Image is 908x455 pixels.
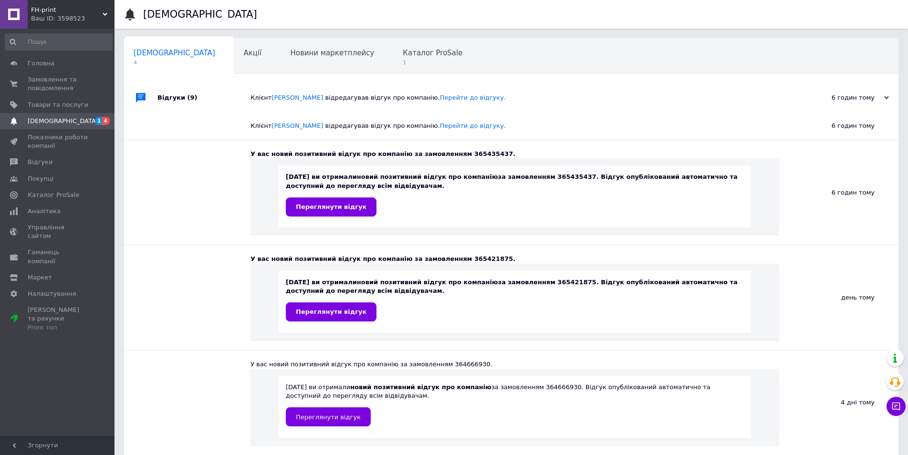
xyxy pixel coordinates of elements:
button: Чат з покупцем [887,397,906,416]
input: Пошук [5,33,113,51]
span: Каталог ProSale [28,191,79,199]
span: Показники роботи компанії [28,133,88,150]
div: 6 годин тому [779,112,898,140]
span: Клієнт [250,94,506,101]
a: Перейти до відгуку. [440,94,506,101]
span: 1 [403,59,462,66]
span: Замовлення та повідомлення [28,75,88,93]
b: новий позитивний відгук про компанію [357,173,498,180]
span: Товари та послуги [28,101,88,109]
span: Маркет [28,273,52,282]
span: відредагував відгук про компанію. [325,122,506,129]
span: Клієнт [250,122,506,129]
div: [DATE] ви отримали за замовленням 365435437. Відгук опублікований автоматично та доступний до пер... [286,173,744,216]
span: Головна [28,59,54,68]
div: У вас новий позитивний відгук про компанію за замовленням 365435437. [250,150,779,158]
div: [DATE] ви отримали за замовленням 364666930. Відгук опублікований автоматично та доступний до пер... [286,383,744,426]
span: Переглянути відгук [296,414,361,421]
div: Відгуки [157,83,250,112]
a: Переглянути відгук [286,407,371,426]
div: 6 годин тому [793,93,889,102]
div: 6 годин тому [779,140,898,245]
span: Відгуки [28,158,52,166]
a: [PERSON_NAME] [271,122,323,129]
span: Переглянути відгук [296,203,366,210]
h1: [DEMOGRAPHIC_DATA] [143,9,257,20]
div: Ваш ID: 3598523 [31,14,115,23]
a: Перейти до відгуку. [440,122,506,129]
div: Prom топ [28,323,88,332]
span: Гаманець компанії [28,248,88,265]
div: 4 дні тому [779,351,898,455]
a: Переглянути відгук [286,302,376,321]
span: Аналітика [28,207,61,216]
span: [DEMOGRAPHIC_DATA] [134,49,215,57]
b: новий позитивний відгук про компанію [357,279,498,286]
span: Управління сайтом [28,223,88,240]
span: Каталог ProSale [403,49,462,57]
span: Налаштування [28,290,76,298]
span: Покупці [28,175,53,183]
div: день тому [779,245,898,350]
span: 4 [134,59,215,66]
div: У вас новий позитивний відгук про компанію за замовленням 364666930. [250,360,779,369]
span: відредагував відгук про компанію. [325,94,506,101]
a: [PERSON_NAME] [271,94,323,101]
div: У вас новий позитивний відгук про компанію за замовленням 365421875. [250,255,779,263]
div: [DATE] ви отримали за замовленням 365421875. Відгук опублікований автоматично та доступний до пер... [286,278,744,321]
span: Переглянути відгук [296,308,366,315]
span: FH-print [31,6,103,14]
b: новий позитивний відгук про компанію [350,383,491,391]
span: [DEMOGRAPHIC_DATA] [28,117,98,125]
span: Акції [244,49,262,57]
span: [PERSON_NAME] та рахунки [28,306,88,332]
a: Переглянути відгук [286,197,376,217]
span: Новини маркетплейсу [290,49,374,57]
span: 4 [102,117,110,125]
span: 1 [95,117,103,125]
span: (9) [188,94,198,101]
